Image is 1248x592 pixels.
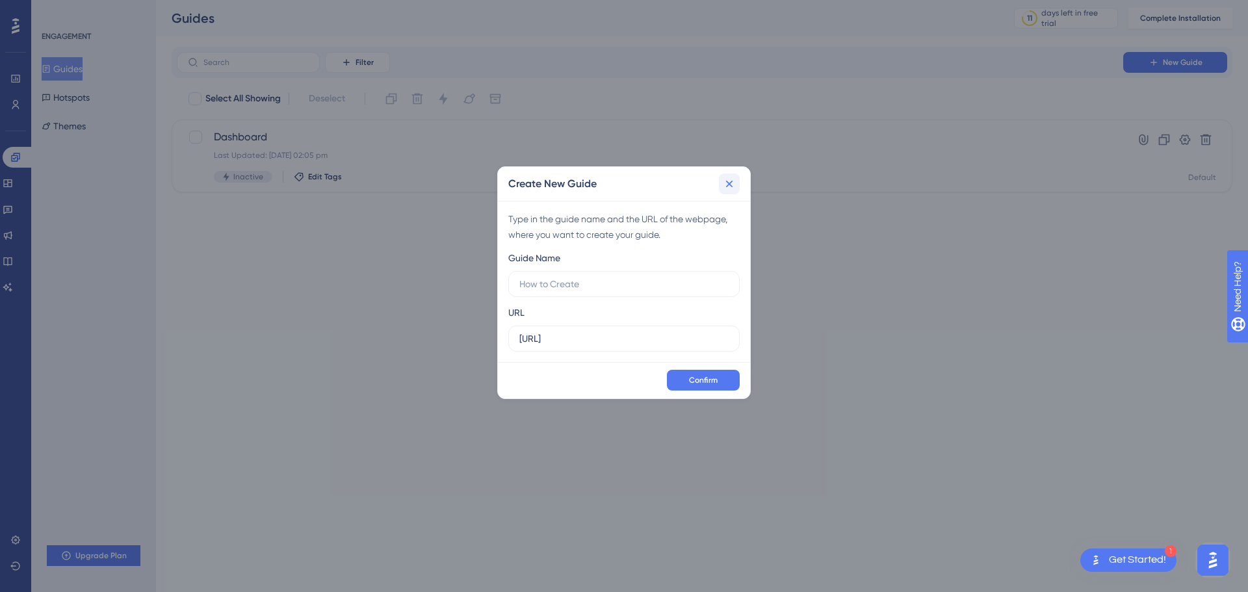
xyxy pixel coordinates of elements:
img: launcher-image-alternative-text [1088,552,1104,568]
div: Open Get Started! checklist, remaining modules: 1 [1080,548,1176,572]
div: Guide Name [508,250,560,266]
div: Type in the guide name and the URL of the webpage, where you want to create your guide. [508,211,740,242]
span: Confirm [689,375,718,385]
input: How to Create [519,277,729,291]
div: URL [508,305,525,320]
div: 1 [1165,545,1176,557]
h2: Create New Guide [508,176,597,192]
span: Need Help? [31,3,81,19]
iframe: UserGuiding AI Assistant Launcher [1193,541,1232,580]
div: Get Started! [1109,553,1166,567]
input: https://www.example.com [519,331,729,346]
